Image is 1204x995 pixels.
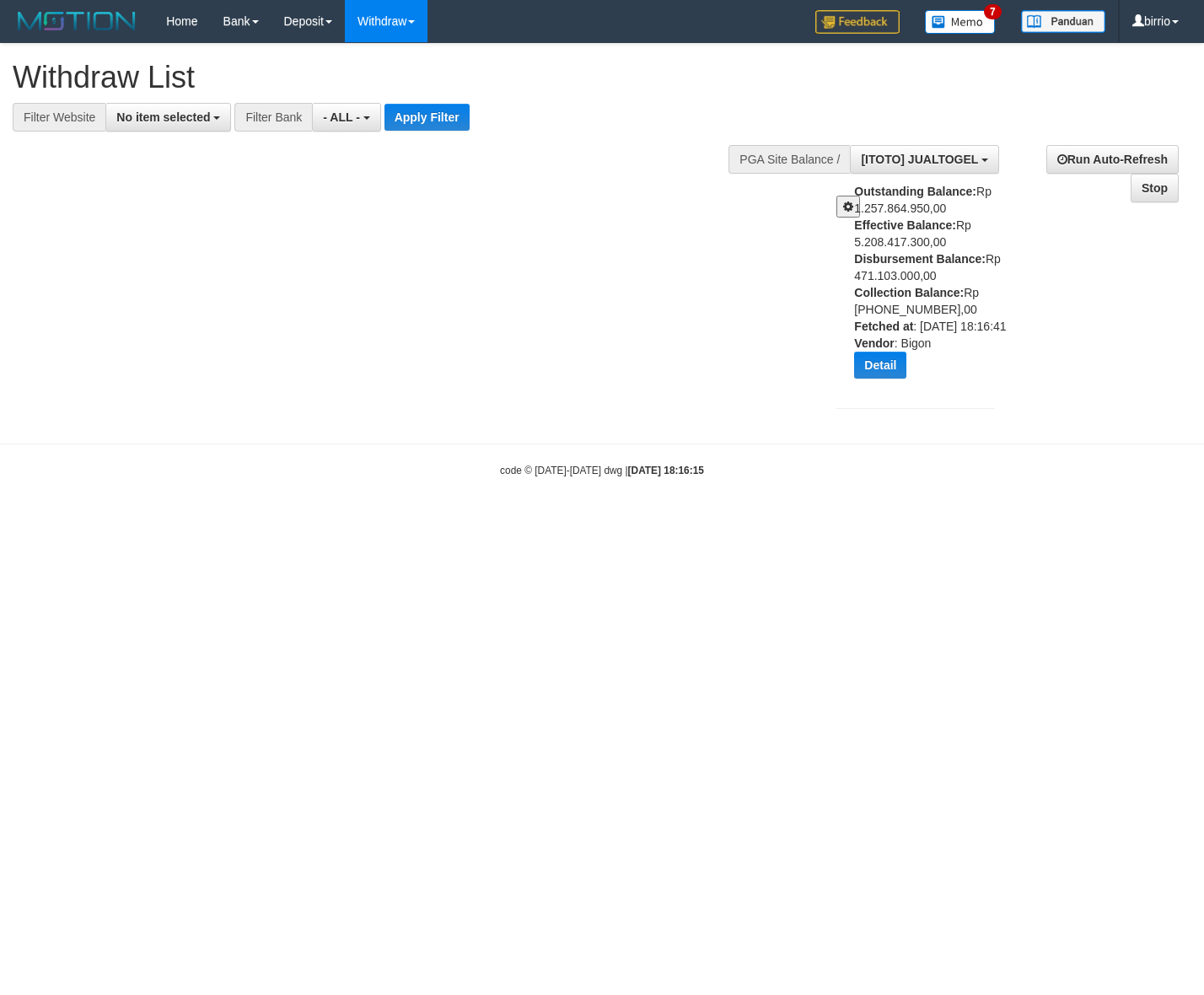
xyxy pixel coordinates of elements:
button: Apply Filter [384,104,470,131]
b: Collection Balance: [854,286,964,299]
b: Fetched at [854,320,913,333]
b: Effective Balance: [854,218,956,232]
img: Feedback.jpg [815,10,900,34]
b: Vendor [854,336,894,350]
a: Run Auto-Refresh [1046,145,1179,174]
span: 7 [984,4,1002,19]
img: MOTION_logo.png [13,8,141,34]
div: Rp 1.257.864.950,00 Rp 5.208.417.300,00 Rp 471.103.000,00 Rp [PHONE_NUMBER],00 : [DATE] 18:16:41 ... [854,183,1008,391]
img: panduan.png [1021,10,1105,33]
span: No item selected [116,110,210,124]
button: Detail [854,352,906,379]
a: Stop [1131,174,1179,202]
button: [ITOTO] JUALTOGEL [850,145,999,174]
div: PGA Site Balance / [728,145,850,174]
span: [ITOTO] JUALTOGEL [861,153,978,166]
strong: [DATE] 18:16:15 [628,465,704,476]
div: Filter Bank [234,103,312,132]
img: Button%20Memo.svg [925,10,996,34]
b: Disbursement Balance: [854,252,986,266]
button: No item selected [105,103,231,132]
div: Filter Website [13,103,105,132]
span: - ALL - [323,110,360,124]
button: - ALL - [312,103,380,132]
small: code © [DATE]-[DATE] dwg | [500,465,704,476]
h1: Withdraw List [13,61,786,94]
b: Outstanding Balance: [854,185,976,198]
